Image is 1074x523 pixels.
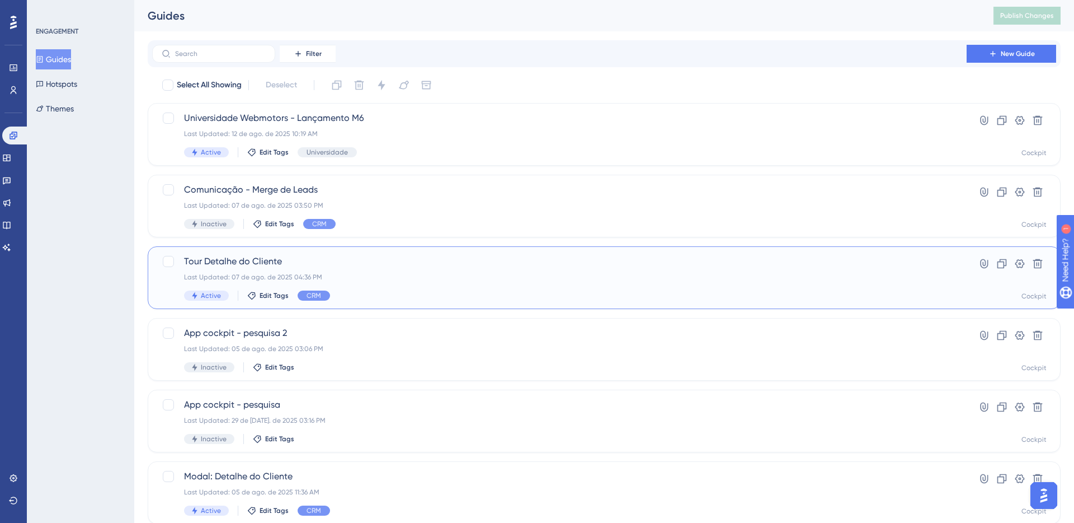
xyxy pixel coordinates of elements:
span: Edit Tags [265,363,294,372]
span: Active [201,506,221,515]
span: Deselect [266,78,297,92]
span: Tour Detalhe do Cliente [184,255,935,268]
button: Filter [280,45,336,63]
span: Inactive [201,220,227,228]
span: Universidade Webmotors - Lançamento M6 [184,111,935,125]
button: Edit Tags [253,363,294,372]
span: App cockpit - pesquisa 2 [184,326,935,340]
button: Hotspots [36,74,77,94]
button: Themes [36,99,74,119]
div: Guides [148,8,965,24]
span: New Guide [1001,49,1035,58]
span: Filter [306,49,322,58]
span: CRM [312,220,327,228]
button: Deselect [256,75,307,95]
div: Last Updated: 05 de ago. de 2025 03:06 PM [184,344,935,353]
span: Universidade [307,148,348,157]
span: Modal: Detalhe do Cliente [184,470,935,483]
button: Edit Tags [253,220,294,228]
div: Cockpit [1021,507,1047,516]
button: Edit Tags [253,435,294,443]
span: Need Help? [26,3,70,16]
span: Edit Tags [260,291,289,300]
div: Cockpit [1021,148,1047,157]
span: Active [201,148,221,157]
span: App cockpit - pesquisa [184,398,935,412]
div: Last Updated: 07 de ago. de 2025 04:36 PM [184,273,935,282]
span: Edit Tags [260,148,289,157]
button: Publish Changes [993,7,1061,25]
div: Last Updated: 07 de ago. de 2025 03:50 PM [184,201,935,210]
div: ENGAGEMENT [36,27,78,36]
div: Cockpit [1021,292,1047,301]
span: CRM [307,291,321,300]
span: Edit Tags [265,435,294,443]
iframe: UserGuiding AI Assistant Launcher [1027,479,1061,512]
span: Publish Changes [1000,11,1054,20]
span: Comunicação - Merge de Leads [184,183,935,197]
span: Select All Showing [177,78,242,92]
span: Edit Tags [260,506,289,515]
span: Inactive [201,363,227,372]
div: Cockpit [1021,435,1047,444]
div: Last Updated: 12 de ago. de 2025 10:19 AM [184,129,935,138]
div: Last Updated: 05 de ago. de 2025 11:36 AM [184,488,935,497]
button: Edit Tags [247,506,289,515]
button: New Guide [967,45,1056,63]
div: Last Updated: 29 de [DATE]. de 2025 03:16 PM [184,416,935,425]
button: Edit Tags [247,148,289,157]
div: Cockpit [1021,220,1047,229]
div: 1 [78,6,81,15]
button: Guides [36,49,71,69]
span: CRM [307,506,321,515]
span: Edit Tags [265,220,294,228]
span: Active [201,291,221,300]
span: Inactive [201,435,227,443]
button: Edit Tags [247,291,289,300]
div: Cockpit [1021,363,1047,372]
input: Search [175,50,266,58]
